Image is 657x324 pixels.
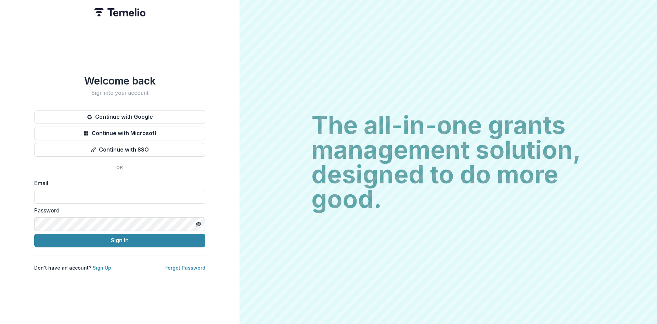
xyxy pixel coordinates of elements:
button: Sign In [34,234,205,247]
button: Continue with Google [34,110,205,124]
button: Continue with Microsoft [34,127,205,140]
h2: Sign into your account [34,90,205,96]
button: Toggle password visibility [193,219,204,230]
label: Email [34,179,201,187]
img: Temelio [94,8,145,16]
a: Sign Up [93,265,111,271]
a: Forgot Password [165,265,205,271]
h1: Welcome back [34,75,205,87]
button: Continue with SSO [34,143,205,157]
p: Don't have an account? [34,264,111,271]
label: Password [34,206,201,215]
